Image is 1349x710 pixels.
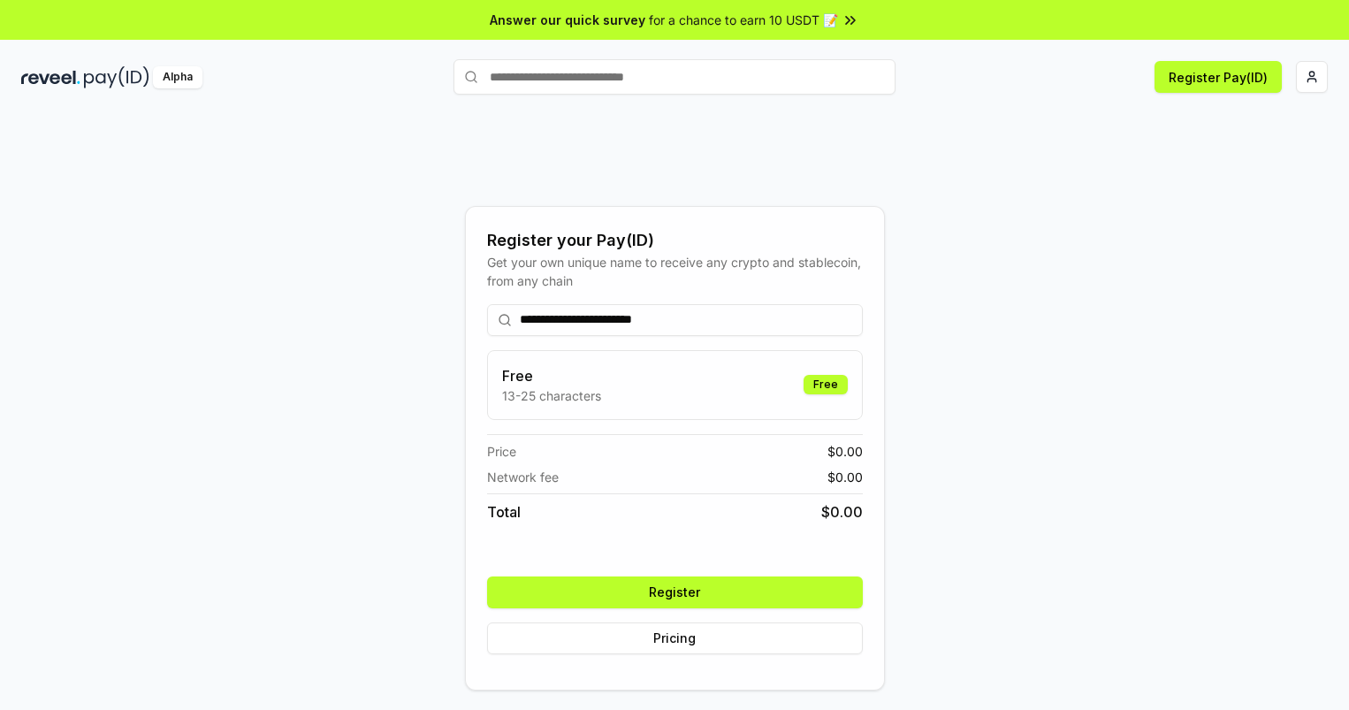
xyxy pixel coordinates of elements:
[487,442,516,461] span: Price
[490,11,645,29] span: Answer our quick survey
[827,442,863,461] span: $ 0.00
[487,228,863,253] div: Register your Pay(ID)
[502,386,601,405] p: 13-25 characters
[487,501,521,523] span: Total
[649,11,838,29] span: for a chance to earn 10 USDT 📝
[827,468,863,486] span: $ 0.00
[502,365,601,386] h3: Free
[804,375,848,394] div: Free
[487,576,863,608] button: Register
[487,622,863,654] button: Pricing
[153,66,202,88] div: Alpha
[1155,61,1282,93] button: Register Pay(ID)
[487,468,559,486] span: Network fee
[487,253,863,290] div: Get your own unique name to receive any crypto and stablecoin, from any chain
[84,66,149,88] img: pay_id
[821,501,863,523] span: $ 0.00
[21,66,80,88] img: reveel_dark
